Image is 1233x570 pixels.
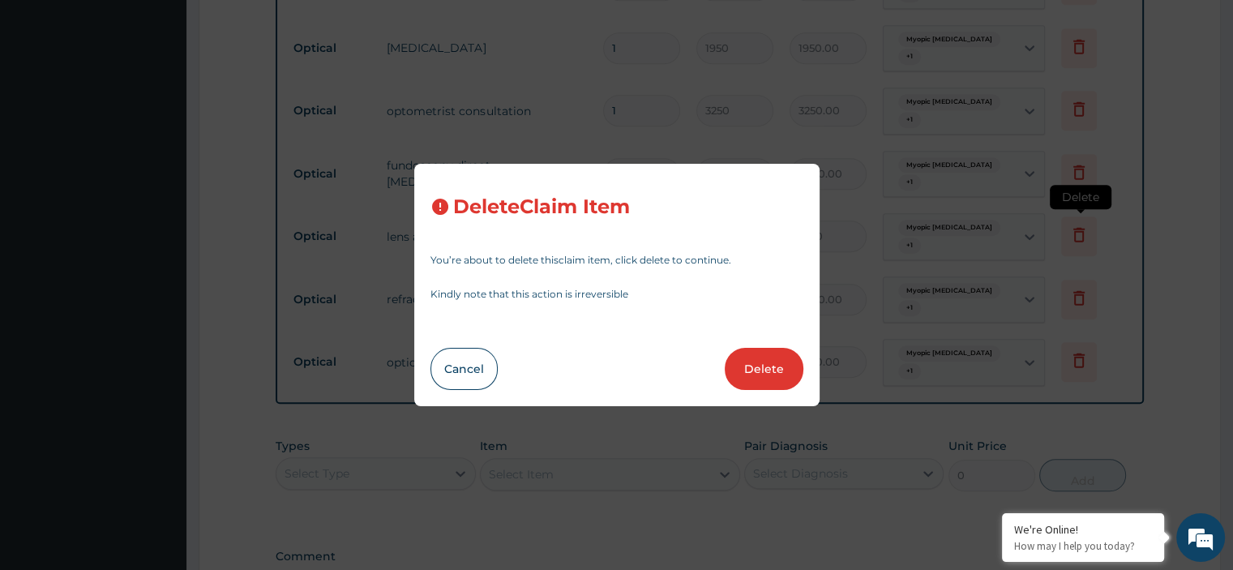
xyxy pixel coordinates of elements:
[1014,522,1152,537] div: We're Online!
[266,8,305,47] div: Minimize live chat window
[8,390,309,447] textarea: Type your message and hit 'Enter'
[430,255,803,265] p: You’re about to delete this claim item , click delete to continue.
[430,289,803,299] p: Kindly note that this action is irreversible
[94,178,224,341] span: We're online!
[1014,539,1152,553] p: How may I help you today?
[30,81,66,122] img: d_794563401_company_1708531726252_794563401
[84,91,272,112] div: Chat with us now
[725,348,803,390] button: Delete
[430,348,498,390] button: Cancel
[453,196,630,218] h3: Delete Claim Item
